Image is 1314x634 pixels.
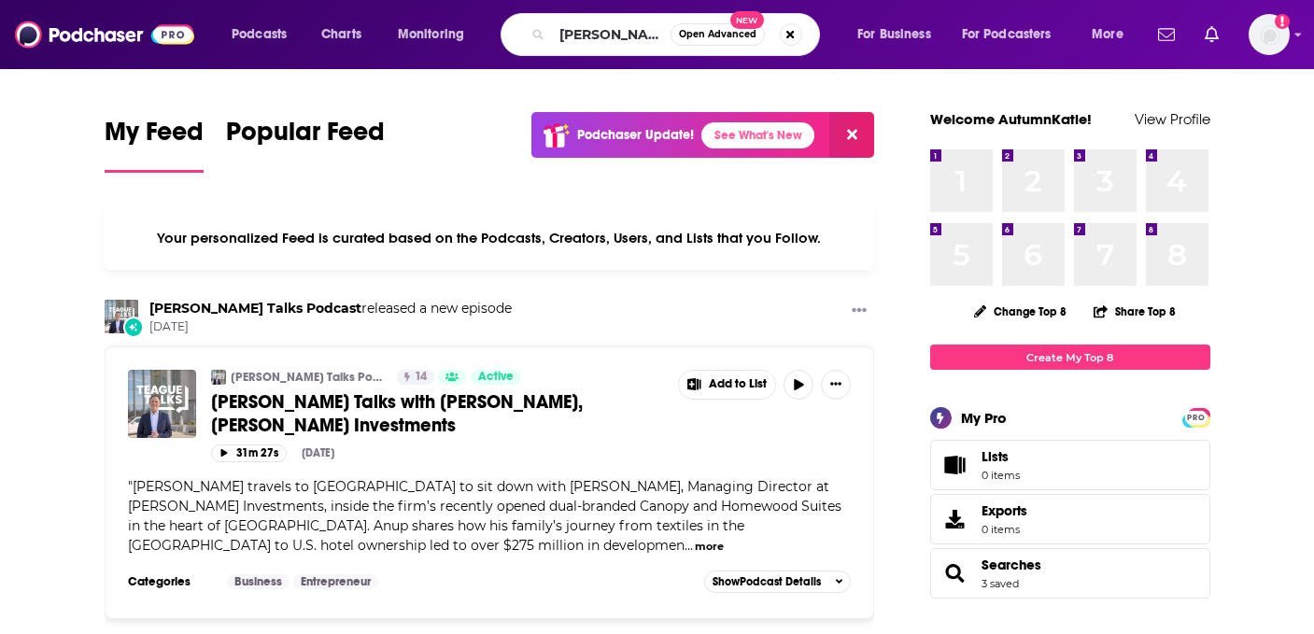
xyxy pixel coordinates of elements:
[211,390,583,437] span: [PERSON_NAME] Talks with [PERSON_NAME], [PERSON_NAME] Investments
[128,370,196,438] img: Teague Talks with Anup Patel, Tara Investments
[128,478,841,554] span: "
[930,440,1210,490] a: Lists
[671,23,765,46] button: Open AdvancedNew
[937,506,974,532] span: Exports
[478,368,514,387] span: Active
[123,317,144,337] div: New Episode
[937,452,974,478] span: Lists
[704,571,852,593] button: ShowPodcast Details
[471,370,521,385] a: Active
[302,446,334,459] div: [DATE]
[211,370,226,385] img: Teague Talks Podcast
[1185,411,1208,425] span: PRO
[518,13,838,56] div: Search podcasts, credits, & more...
[149,300,361,317] a: Teague Talks Podcast
[930,110,1092,128] a: Welcome AutumnKatie!
[730,11,764,29] span: New
[821,370,851,400] button: Show More Button
[105,116,204,159] span: My Feed
[950,20,1079,49] button: open menu
[1135,110,1210,128] a: View Profile
[552,20,671,49] input: Search podcasts, credits, & more...
[293,574,378,589] a: Entrepreneur
[962,21,1052,48] span: For Podcasters
[105,300,138,333] img: Teague Talks Podcast
[415,368,427,387] span: 14
[309,20,373,49] a: Charts
[982,557,1041,573] a: Searches
[1249,14,1290,55] button: Show profile menu
[982,502,1027,519] span: Exports
[1197,19,1226,50] a: Show notifications dropdown
[857,21,931,48] span: For Business
[930,494,1210,544] a: Exports
[577,127,694,143] p: Podchaser Update!
[211,390,665,437] a: [PERSON_NAME] Talks with [PERSON_NAME], [PERSON_NAME] Investments
[15,17,194,52] img: Podchaser - Follow, Share and Rate Podcasts
[398,21,464,48] span: Monitoring
[1185,410,1208,424] a: PRO
[1249,14,1290,55] span: Logged in as AutumnKatie
[709,377,767,391] span: Add to List
[679,371,776,399] button: Show More Button
[982,523,1027,536] span: 0 items
[1249,14,1290,55] img: User Profile
[321,21,361,48] span: Charts
[149,300,512,317] h3: released a new episode
[128,574,212,589] h3: Categories
[982,577,1019,590] a: 3 saved
[1079,20,1147,49] button: open menu
[1092,21,1123,48] span: More
[397,370,434,385] a: 14
[226,116,385,173] a: Popular Feed
[844,20,954,49] button: open menu
[982,448,1009,465] span: Lists
[149,319,512,335] span: [DATE]
[1275,14,1290,29] svg: Add a profile image
[937,560,974,586] a: Searches
[679,30,756,39] span: Open Advanced
[211,444,287,462] button: 31m 27s
[982,469,1020,482] span: 0 items
[961,409,1007,427] div: My Pro
[963,300,1079,323] button: Change Top 8
[1093,293,1177,330] button: Share Top 8
[930,345,1210,370] a: Create My Top 8
[713,575,821,588] span: Show Podcast Details
[226,116,385,159] span: Popular Feed
[701,122,814,148] a: See What's New
[128,478,841,554] span: [PERSON_NAME] travels to [GEOGRAPHIC_DATA] to sit down with [PERSON_NAME], Managing Director at [...
[232,21,287,48] span: Podcasts
[227,574,290,589] a: Business
[695,539,724,555] button: more
[105,206,875,270] div: Your personalized Feed is curated based on the Podcasts, Creators, Users, and Lists that you Follow.
[231,370,385,385] a: [PERSON_NAME] Talks Podcast
[982,448,1020,465] span: Lists
[1151,19,1182,50] a: Show notifications dropdown
[930,548,1210,599] span: Searches
[844,300,874,323] button: Show More Button
[105,116,204,173] a: My Feed
[685,537,693,554] span: ...
[219,20,311,49] button: open menu
[385,20,488,49] button: open menu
